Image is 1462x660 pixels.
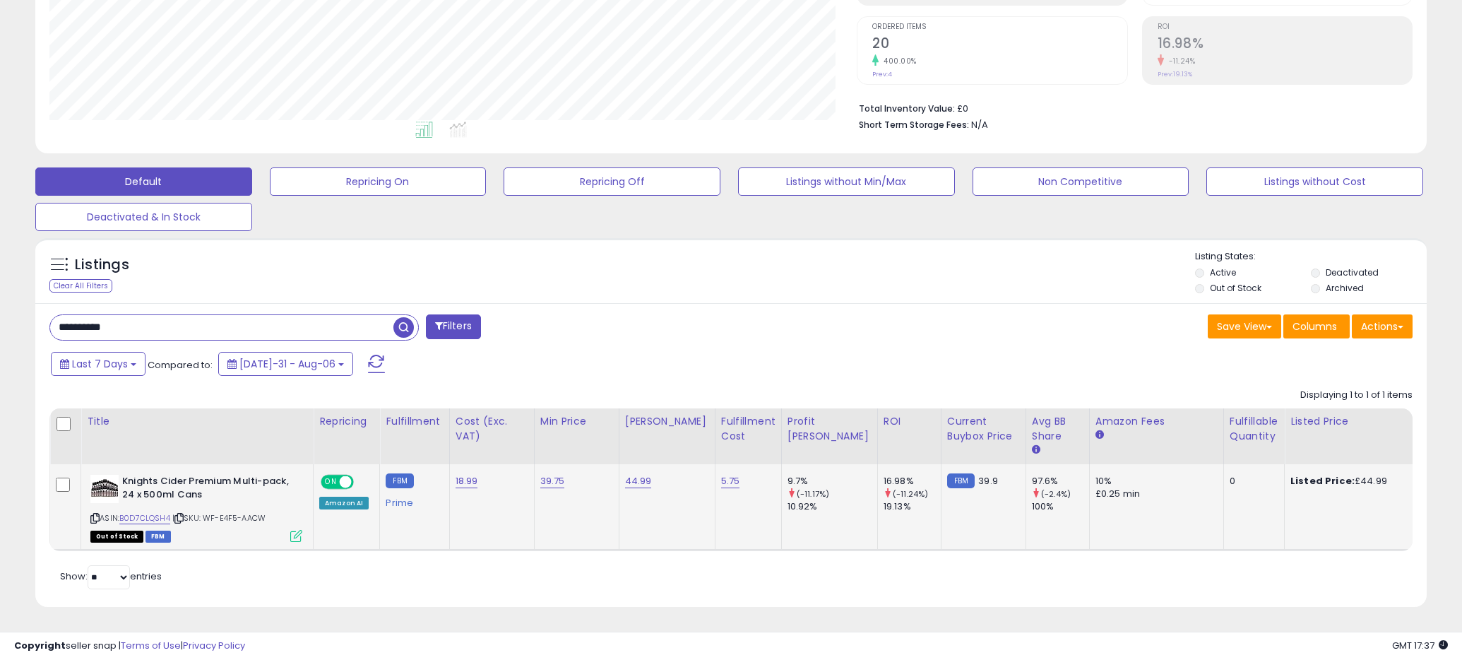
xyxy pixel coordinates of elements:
[1095,488,1213,500] div: £0.25 min
[1095,414,1218,429] div: Amazon Fees
[1041,488,1071,500] small: (-2.4%)
[145,531,171,543] span: FBM
[1095,475,1213,488] div: 10%
[971,118,988,131] span: N/A
[947,414,1020,444] div: Current Buybox Price
[90,475,302,541] div: ASIN:
[540,414,613,429] div: Min Price
[1032,475,1089,488] div: 97.6%
[872,35,1127,54] h2: 20
[1392,639,1448,652] span: 2025-08-14 17:37 GMT
[90,475,119,503] img: 41dVdYZDetL._SL40_.jpg
[721,414,775,444] div: Fulfillment Cost
[72,357,128,371] span: Last 7 Days
[1210,266,1236,278] label: Active
[1290,475,1408,488] div: £44.99
[386,473,413,488] small: FBM
[859,119,969,131] b: Short Term Storage Fees:
[788,475,877,488] div: 9.7%
[1300,389,1413,402] div: Displaying 1 to 1 of 1 items
[1352,314,1413,338] button: Actions
[1290,414,1413,429] div: Listed Price
[859,99,1402,116] li: £0
[218,352,353,376] button: [DATE]-31 - Aug-06
[1032,500,1089,513] div: 100%
[947,473,975,488] small: FBM
[49,279,112,293] div: Clear All Filters
[797,488,829,500] small: (-11.17%)
[1292,319,1337,334] span: Columns
[352,476,374,488] span: OFF
[456,474,478,488] a: 18.99
[60,570,162,583] span: Show: entries
[1230,475,1273,488] div: 0
[721,474,740,488] a: 5.75
[122,475,294,505] b: Knights Cider Premium Multi-pack, 24 x 500ml Cans
[1290,474,1355,488] b: Listed Price:
[738,167,955,196] button: Listings without Min/Max
[788,414,872,444] div: Profit [PERSON_NAME]
[879,56,917,66] small: 400.00%
[788,500,877,513] div: 10.92%
[1206,167,1423,196] button: Listings without Cost
[540,474,565,488] a: 39.75
[1164,56,1196,66] small: -11.24%
[884,475,941,488] div: 16.98%
[625,474,652,488] a: 44.99
[1158,35,1412,54] h2: 16.98%
[90,531,143,543] span: All listings that are currently out of stock and unavailable for purchase on Amazon
[270,167,487,196] button: Repricing On
[872,23,1127,31] span: Ordered Items
[978,474,998,488] span: 39.9
[456,414,528,444] div: Cost (Exc. VAT)
[1032,414,1083,444] div: Avg BB Share
[504,167,720,196] button: Repricing Off
[121,639,181,652] a: Terms of Use
[1326,282,1364,294] label: Archived
[884,500,941,513] div: 19.13%
[87,414,307,429] div: Title
[322,476,340,488] span: ON
[1208,314,1281,338] button: Save View
[183,639,245,652] a: Privacy Policy
[1326,266,1379,278] label: Deactivated
[625,414,709,429] div: [PERSON_NAME]
[1095,429,1104,442] small: Amazon Fees.
[884,414,935,429] div: ROI
[426,314,481,339] button: Filters
[893,488,928,500] small: (-11.24%)
[75,255,129,275] h5: Listings
[148,358,213,372] span: Compared to:
[172,512,266,524] span: | SKU: WF-E4F5-AACW
[35,167,252,196] button: Default
[973,167,1189,196] button: Non Competitive
[319,497,369,509] div: Amazon AI
[14,639,66,652] strong: Copyright
[1283,314,1350,338] button: Columns
[386,492,438,509] div: Prime
[35,203,252,231] button: Deactivated & In Stock
[1032,444,1040,456] small: Avg BB Share.
[1158,23,1412,31] span: ROI
[872,70,892,78] small: Prev: 4
[319,414,374,429] div: Repricing
[119,512,170,524] a: B0D7CLQSH4
[386,414,443,429] div: Fulfillment
[14,640,245,653] div: seller snap | |
[1210,282,1261,294] label: Out of Stock
[1158,70,1192,78] small: Prev: 19.13%
[1230,414,1278,444] div: Fulfillable Quantity
[1195,250,1426,264] p: Listing States:
[239,357,335,371] span: [DATE]-31 - Aug-06
[51,352,145,376] button: Last 7 Days
[859,102,955,114] b: Total Inventory Value:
